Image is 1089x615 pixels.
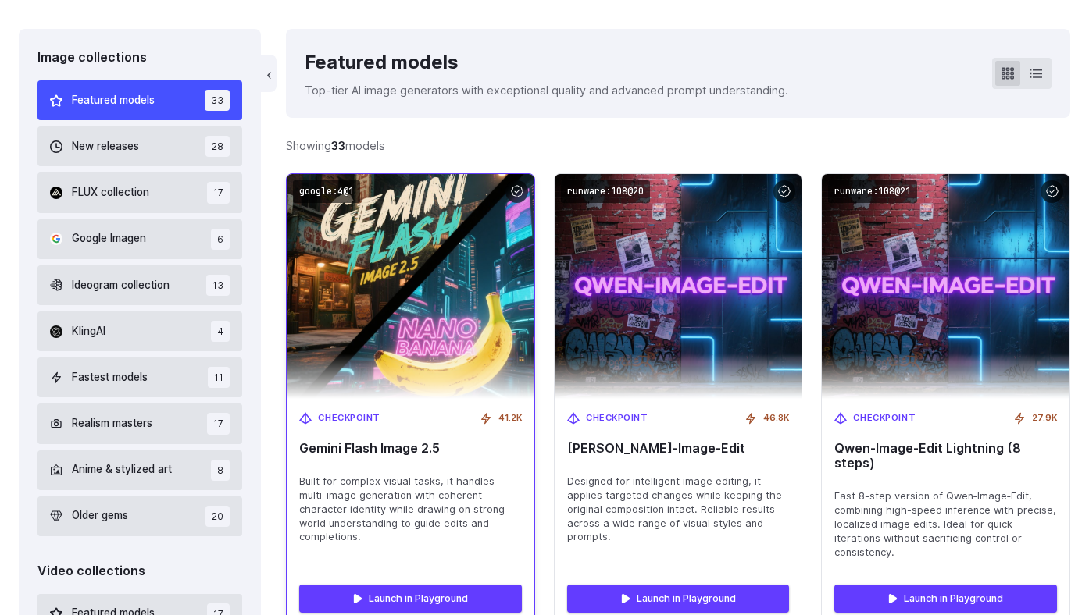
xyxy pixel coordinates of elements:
span: 11 [208,367,230,388]
span: Anime & stylized art [72,461,172,478]
span: 13 [206,275,230,296]
button: ‹ [261,55,277,92]
span: 27.9K [1032,411,1057,425]
span: Checkpoint [586,411,648,425]
span: Qwen‑Image‑Edit Lightning (8 steps) [834,441,1057,471]
div: Video collections [37,561,242,581]
span: New releases [72,138,139,155]
span: 17 [207,413,230,434]
span: Gemini Flash Image 2.5 [299,441,522,456]
span: Realism masters [72,415,152,432]
button: New releases 28 [37,126,242,166]
span: Fastest models [72,369,148,386]
img: Qwen‑Image‑Edit [555,174,802,399]
span: Ideogram collection [72,277,170,294]
button: Fastest models 11 [37,357,242,397]
button: Anime & stylized art 8 [37,450,242,490]
a: Launch in Playground [299,585,522,613]
span: Checkpoint [318,411,380,425]
div: Image collections [37,48,242,68]
span: 17 [207,182,230,203]
button: KlingAI 4 [37,311,242,351]
div: Showing models [286,137,385,155]
span: [PERSON_NAME]‑Image‑Edit [567,441,790,456]
span: 33 [205,90,230,111]
span: 46.8K [763,411,789,425]
button: Realism masters 17 [37,403,242,443]
span: Checkpoint [853,411,916,425]
span: 6 [211,229,230,250]
span: 8 [211,460,230,481]
span: Featured models [72,92,155,109]
span: 41.2K [498,411,522,425]
span: FLUX collection [72,184,149,201]
span: Older gems [72,507,128,524]
span: 20 [205,506,230,527]
code: runware:108@21 [828,180,917,203]
span: Built for complex visual tasks, it handles multi-image generation with coherent character identit... [299,475,522,545]
span: Google Imagen [72,230,146,247]
a: Launch in Playground [834,585,1057,613]
strong: 33 [331,139,345,152]
span: KlingAI [72,323,105,340]
button: Google Imagen 6 [37,219,242,259]
span: 4 [211,321,230,342]
button: Older gems 20 [37,496,242,536]
span: Fast 8-step version of Qwen‑Image‑Edit, combining high-speed inference with precise, localized im... [834,489,1057,560]
img: Qwen‑Image‑Edit Lightning (8 steps) [822,174,1069,399]
code: google:4@1 [293,180,360,203]
div: Featured models [305,48,788,77]
p: Top-tier AI image generators with exceptional quality and advanced prompt understanding. [305,81,788,99]
button: Featured models 33 [37,80,242,120]
img: Gemini Flash Image 2.5 [275,163,547,411]
code: runware:108@20 [561,180,650,203]
button: Ideogram collection 13 [37,265,242,305]
span: Designed for intelligent image editing, it applies targeted changes while keeping the original co... [567,475,790,545]
button: FLUX collection 17 [37,172,242,212]
span: 28 [205,136,230,157]
a: Launch in Playground [567,585,790,613]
